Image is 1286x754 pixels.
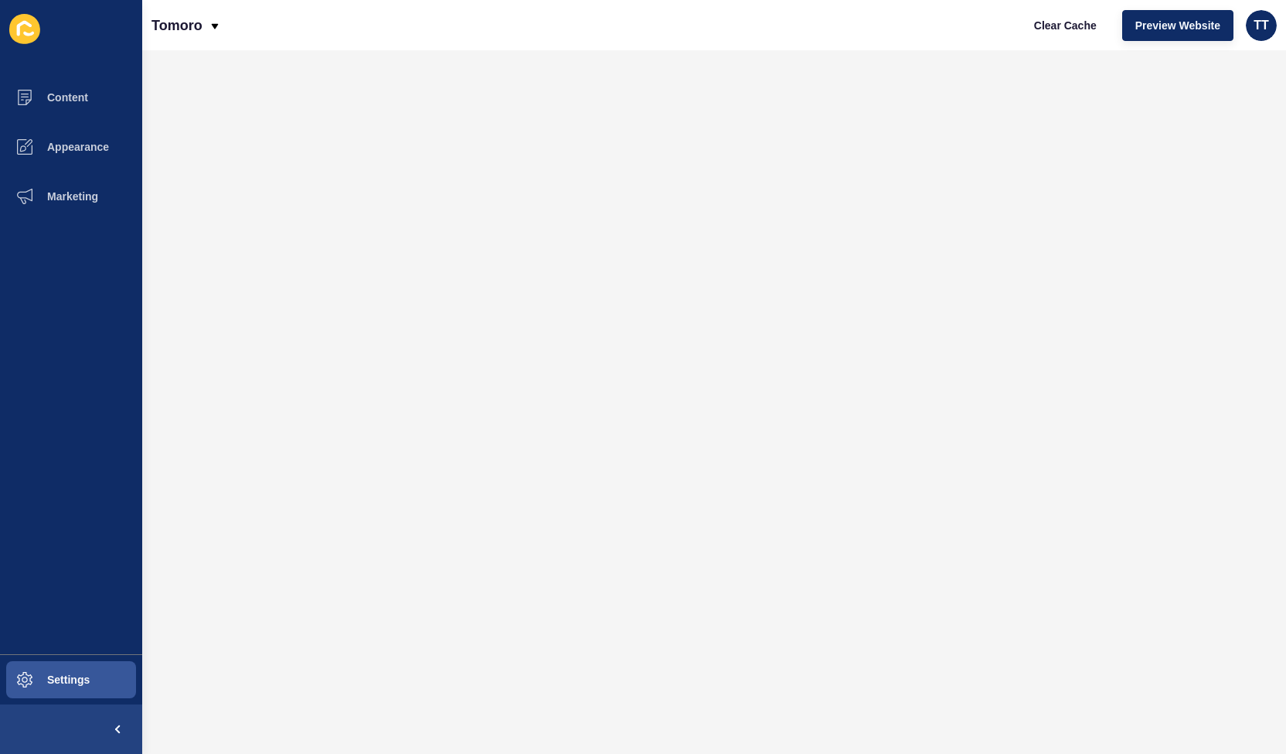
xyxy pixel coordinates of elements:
[1254,18,1269,33] span: TT
[1021,10,1110,41] button: Clear Cache
[1135,18,1220,33] span: Preview Website
[1122,10,1233,41] button: Preview Website
[151,6,202,45] p: Tomoro
[1034,18,1097,33] span: Clear Cache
